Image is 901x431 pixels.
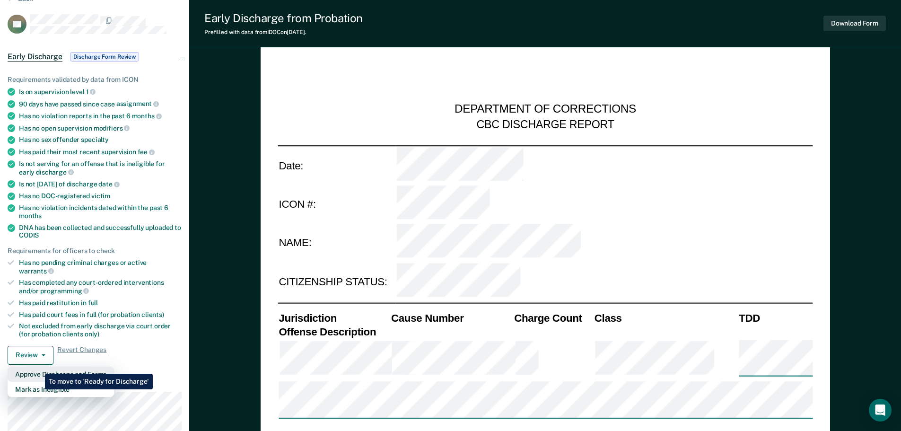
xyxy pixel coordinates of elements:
span: date [98,180,119,188]
div: Has paid their most recent supervision [19,148,182,156]
div: Is not [DATE] of discharge [19,180,182,188]
div: DNA has been collected and successfully uploaded to [19,224,182,240]
th: Class [593,311,737,325]
span: Revert Changes [57,346,106,365]
span: 1 [86,88,96,96]
div: Has paid restitution in [19,299,182,307]
div: Prefilled with data from IDOC on [DATE] . [204,29,363,35]
div: Has completed any court-ordered interventions and/or [19,279,182,295]
div: Has no sex offender [19,136,182,144]
div: Requirements validated by data from ICON [8,76,182,84]
td: NAME: [278,223,395,262]
span: Early Discharge [8,52,62,62]
div: Requirements for officers to check [8,247,182,255]
button: Review [8,346,53,365]
th: TDD [738,311,813,325]
div: Open Intercom Messenger [869,399,892,422]
span: assignment [116,100,159,107]
td: Date: [278,145,395,185]
span: victim [91,192,110,200]
div: Has no violation incidents dated within the past 6 [19,204,182,220]
span: warrants [19,267,54,275]
div: Has no DOC-registered [19,192,182,200]
span: discharge [36,168,74,176]
span: programming [40,287,89,295]
div: 90 days have passed since case [19,100,182,108]
span: full [88,299,98,307]
span: months [132,112,162,120]
div: Has no pending criminal charges or active [19,259,182,275]
span: modifiers [94,124,130,132]
div: Early Discharge from Probation [204,11,363,25]
div: Has no open supervision [19,124,182,132]
div: CBC DISCHARGE REPORT [476,117,614,132]
td: CITIZENSHIP STATUS: [278,262,395,301]
th: Jurisdiction [278,311,390,325]
div: Is on supervision level [19,88,182,96]
div: Is not serving for an offense that is ineligible for early [19,160,182,176]
th: Charge Count [513,311,594,325]
span: fee [138,148,155,156]
span: clients) [141,311,164,318]
td: ICON #: [278,185,395,223]
button: Mark as Ineligible [8,382,114,397]
span: months [19,212,42,220]
button: Approve Discharge and Forms [8,367,114,382]
div: DEPARTMENT OF CORRECTIONS [455,102,636,117]
th: Offense Description [278,325,390,339]
span: Discharge Form Review [70,52,139,62]
span: only) [85,330,99,338]
div: Has no violation reports in the past 6 [19,112,182,120]
span: specialty [81,136,109,143]
th: Cause Number [390,311,513,325]
div: Not excluded from early discharge via court order (for probation clients [19,322,182,338]
div: Has paid court fees in full (for probation [19,311,182,319]
button: Download Form [823,16,886,31]
span: CODIS [19,231,39,239]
